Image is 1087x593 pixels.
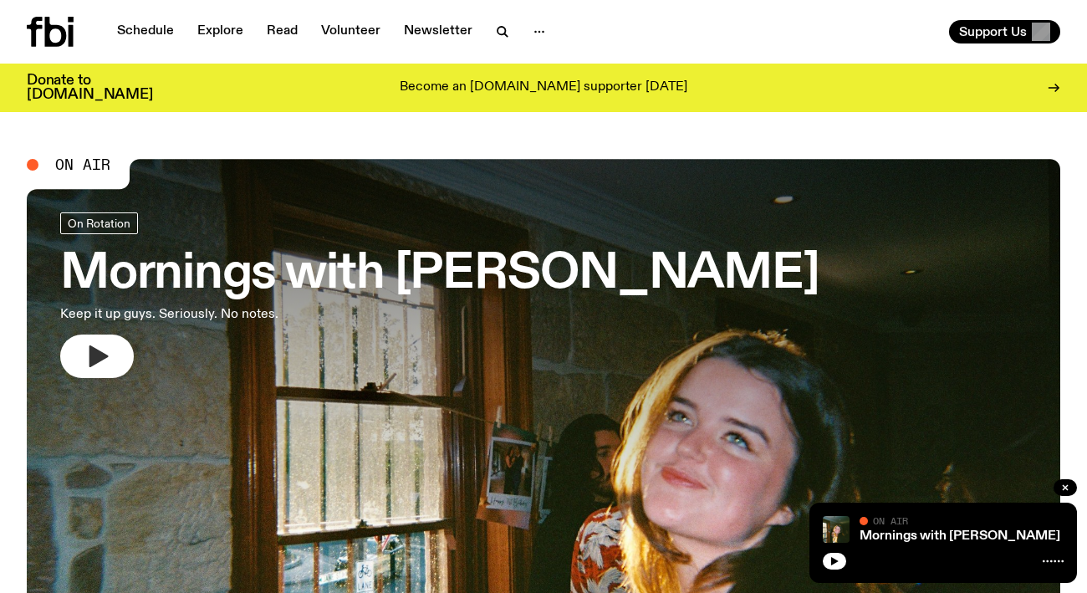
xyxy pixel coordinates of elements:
[311,20,390,43] a: Volunteer
[60,304,488,325] p: Keep it up guys. Seriously. No notes.
[55,157,110,172] span: On Air
[60,212,138,234] a: On Rotation
[823,516,850,543] img: Freya smiles coyly as she poses for the image.
[959,24,1027,39] span: Support Us
[873,515,908,526] span: On Air
[394,20,482,43] a: Newsletter
[107,20,184,43] a: Schedule
[860,529,1060,543] a: Mornings with [PERSON_NAME]
[60,212,819,378] a: Mornings with [PERSON_NAME]Keep it up guys. Seriously. No notes.
[187,20,253,43] a: Explore
[60,251,819,298] h3: Mornings with [PERSON_NAME]
[400,80,687,95] p: Become an [DOMAIN_NAME] supporter [DATE]
[257,20,308,43] a: Read
[949,20,1060,43] button: Support Us
[27,74,153,102] h3: Donate to [DOMAIN_NAME]
[68,217,130,229] span: On Rotation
